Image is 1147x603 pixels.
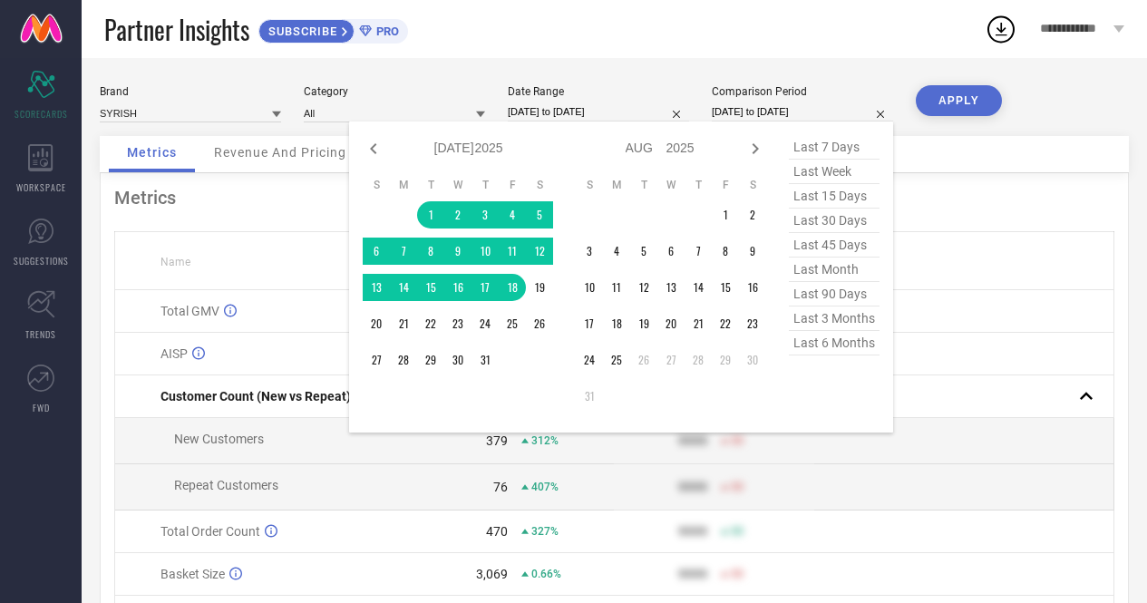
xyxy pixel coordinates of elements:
[603,310,630,337] td: Mon Aug 18 2025
[476,567,508,581] div: 3,069
[744,138,766,160] div: Next month
[417,238,444,265] td: Tue Jul 08 2025
[526,178,553,192] th: Saturday
[685,178,712,192] th: Thursday
[471,346,499,374] td: Thu Jul 31 2025
[33,401,50,414] span: FWD
[104,11,249,48] span: Partner Insights
[390,178,417,192] th: Monday
[15,107,68,121] span: SCORECARDS
[444,310,471,337] td: Wed Jul 23 2025
[685,346,712,374] td: Thu Aug 28 2025
[444,274,471,301] td: Wed Jul 16 2025
[678,433,707,448] div: 9999
[531,434,559,447] span: 312%
[630,310,657,337] td: Tue Aug 19 2025
[127,145,177,160] span: Metrics
[390,310,417,337] td: Mon Jul 21 2025
[985,13,1017,45] div: Open download list
[363,346,390,374] td: Sun Jul 27 2025
[526,274,553,301] td: Sat Jul 19 2025
[576,178,603,192] th: Sunday
[576,274,603,301] td: Sun Aug 10 2025
[531,481,559,493] span: 407%
[499,274,526,301] td: Fri Jul 18 2025
[526,310,553,337] td: Sat Jul 26 2025
[678,480,707,494] div: 9999
[486,524,508,539] div: 470
[258,15,408,44] a: SUBSCRIBEPRO
[444,178,471,192] th: Wednesday
[712,85,893,98] div: Comparison Period
[731,434,744,447] span: 50
[390,238,417,265] td: Mon Jul 07 2025
[499,178,526,192] th: Friday
[526,201,553,229] td: Sat Jul 05 2025
[160,304,219,318] span: Total GMV
[14,254,69,267] span: SUGGESTIONS
[685,238,712,265] td: Thu Aug 07 2025
[259,24,342,38] span: SUBSCRIBE
[630,346,657,374] td: Tue Aug 26 2025
[114,187,1114,209] div: Metrics
[657,238,685,265] td: Wed Aug 06 2025
[739,201,766,229] td: Sat Aug 02 2025
[731,481,744,493] span: 50
[508,85,689,98] div: Date Range
[417,201,444,229] td: Tue Jul 01 2025
[576,310,603,337] td: Sun Aug 17 2025
[789,160,880,184] span: last week
[789,233,880,258] span: last 45 days
[363,238,390,265] td: Sun Jul 06 2025
[304,85,485,98] div: Category
[372,24,399,38] span: PRO
[417,274,444,301] td: Tue Jul 15 2025
[603,274,630,301] td: Mon Aug 11 2025
[630,238,657,265] td: Tue Aug 05 2025
[531,568,561,580] span: 0.66%
[712,238,739,265] td: Fri Aug 08 2025
[363,138,384,160] div: Previous month
[471,274,499,301] td: Thu Jul 17 2025
[739,346,766,374] td: Sat Aug 30 2025
[678,524,707,539] div: 9999
[731,568,744,580] span: 50
[657,274,685,301] td: Wed Aug 13 2025
[444,201,471,229] td: Wed Jul 02 2025
[363,310,390,337] td: Sun Jul 20 2025
[576,238,603,265] td: Sun Aug 03 2025
[576,383,603,410] td: Sun Aug 31 2025
[789,135,880,160] span: last 7 days
[214,145,346,160] span: Revenue And Pricing
[789,209,880,233] span: last 30 days
[417,310,444,337] td: Tue Jul 22 2025
[174,478,278,492] span: Repeat Customers
[630,178,657,192] th: Tuesday
[160,524,260,539] span: Total Order Count
[630,274,657,301] td: Tue Aug 12 2025
[739,178,766,192] th: Saturday
[789,306,880,331] span: last 3 months
[508,102,689,122] input: Select date range
[789,282,880,306] span: last 90 days
[657,178,685,192] th: Wednesday
[739,238,766,265] td: Sat Aug 09 2025
[678,567,707,581] div: 9999
[712,346,739,374] td: Fri Aug 29 2025
[657,346,685,374] td: Wed Aug 27 2025
[417,178,444,192] th: Tuesday
[731,525,744,538] span: 50
[685,274,712,301] td: Thu Aug 14 2025
[712,178,739,192] th: Friday
[739,310,766,337] td: Sat Aug 23 2025
[471,178,499,192] th: Thursday
[16,180,66,194] span: WORKSPACE
[160,346,188,361] span: AISP
[471,201,499,229] td: Thu Jul 03 2025
[160,389,351,404] span: Customer Count (New vs Repeat)
[603,346,630,374] td: Mon Aug 25 2025
[471,238,499,265] td: Thu Jul 10 2025
[916,85,1002,116] button: APPLY
[789,331,880,355] span: last 6 months
[363,274,390,301] td: Sun Jul 13 2025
